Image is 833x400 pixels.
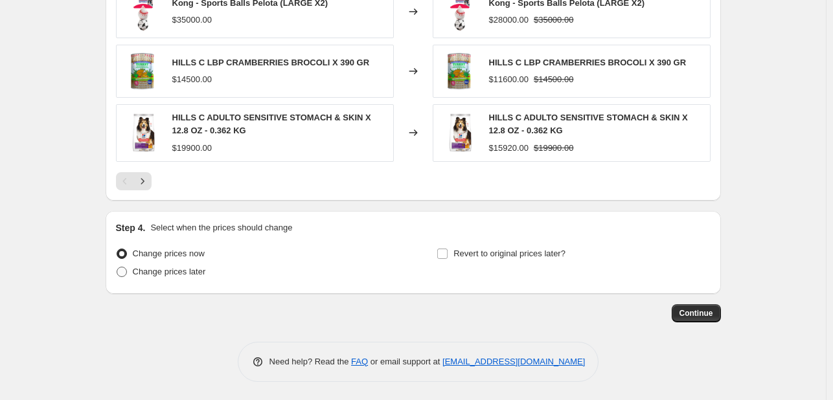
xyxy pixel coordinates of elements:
div: $19900.00 [172,142,212,155]
span: HILLS C LBP CRAMBERRIES BROCOLI X 390 GR [489,58,687,67]
img: royi10_79_d45aa4db-6f41-469a-beca-9336fc0679a2_80x.png [123,113,162,152]
nav: Pagination [116,172,152,190]
strike: $35000.00 [534,14,573,27]
span: Change prices later [133,267,206,276]
span: Continue [679,308,713,318]
span: Change prices now [133,249,205,258]
div: $15920.00 [489,142,529,155]
span: HILLS C ADULTO SENSITIVE STOMACH & SKIN X 12.8 OZ - 0.362 KG [489,113,688,135]
button: Continue [672,304,721,322]
button: Next [133,172,152,190]
span: HILLS C LBP CRAMBERRIES BROCOLI X 390 GR [172,58,370,67]
div: $35000.00 [172,14,212,27]
p: Select when the prices should change [150,221,292,234]
img: royi10-2025-07-17T220557.512_80x.png [440,52,479,91]
span: Revert to original prices later? [453,249,565,258]
img: royi10_79_d45aa4db-6f41-469a-beca-9336fc0679a2_80x.png [440,113,479,152]
div: $11600.00 [489,73,529,86]
img: royi10-2025-07-17T220557.512_80x.png [123,52,162,91]
span: or email support at [368,357,442,366]
h2: Step 4. [116,221,146,234]
div: $14500.00 [172,73,212,86]
span: HILLS C ADULTO SENSITIVE STOMACH & SKIN X 12.8 OZ - 0.362 KG [172,113,371,135]
span: Need help? Read the [269,357,352,366]
strike: $19900.00 [534,142,573,155]
strike: $14500.00 [534,73,573,86]
div: $28000.00 [489,14,529,27]
a: FAQ [351,357,368,366]
a: [EMAIL_ADDRESS][DOMAIN_NAME] [442,357,585,366]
